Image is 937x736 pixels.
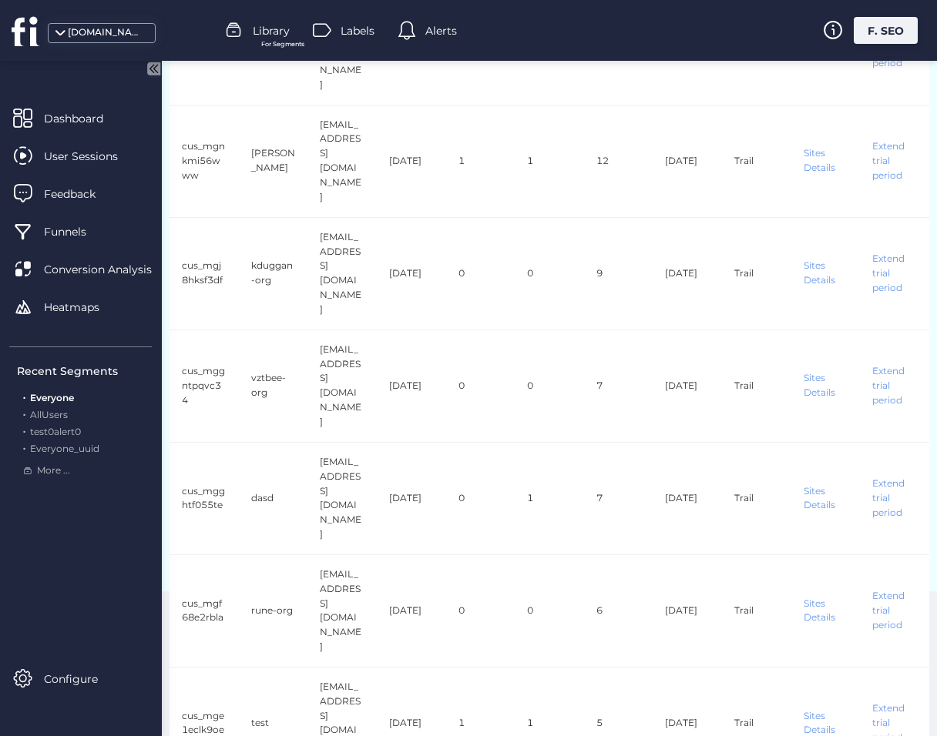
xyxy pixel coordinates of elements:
td: 0 [515,555,584,667]
td: [DATE] [653,555,722,667]
span: Labels [341,22,374,39]
td: [DATE] [653,443,722,555]
td: 1 [515,443,584,555]
td: [EMAIL_ADDRESS][DOMAIN_NAME] [307,218,377,330]
td: Extend trial period [860,218,929,330]
td: 0 [515,330,584,443]
td: [DATE] [377,330,446,443]
td: Trail [722,330,791,443]
td: [EMAIL_ADDRESS][DOMAIN_NAME] [307,555,377,667]
span: Feedback [44,186,119,202]
td: Sites Details [791,555,861,667]
td: 6 [584,555,653,667]
span: . [23,406,25,420]
span: AllUsers [30,409,68,420]
td: cus_mgf68e2rbla [170,555,239,667]
div: Recent Segments [17,363,152,380]
td: 12 [584,105,653,218]
td: [PERSON_NAME] [239,105,308,218]
td: [DATE] [377,105,446,218]
td: Extend trial period [860,555,929,667]
span: Conversion Analysis [44,261,175,278]
td: 7 [584,330,653,443]
td: [EMAIL_ADDRESS][DOMAIN_NAME] [307,330,377,443]
td: Trail [722,218,791,330]
td: 0 [446,555,516,667]
span: Alerts [425,22,457,39]
td: cus_mgnkmi56www [170,105,239,218]
td: Sites Details [791,443,861,555]
td: rune-org [239,555,308,667]
span: test0alert0 [30,426,81,437]
td: cus_mgj8hksf3df [170,218,239,330]
span: Funnels [44,223,109,240]
td: [EMAIL_ADDRESS][DOMAIN_NAME] [307,105,377,218]
span: Heatmaps [44,299,123,316]
div: [DOMAIN_NAME] [68,25,145,40]
td: 9 [584,218,653,330]
span: Configure [44,671,121,687]
span: . [23,423,25,437]
td: vztbee-org [239,330,308,443]
td: 0 [446,443,516,555]
span: For Segments [261,39,304,49]
td: [DATE] [653,218,722,330]
td: [DATE] [377,443,446,555]
td: Sites Details [791,105,861,218]
td: 1 [515,105,584,218]
td: dasd [239,443,308,555]
span: . [23,440,25,454]
div: F. SEO [854,17,918,44]
td: Trail [722,443,791,555]
td: [EMAIL_ADDRESS][DOMAIN_NAME] [307,443,377,555]
td: [DATE] [377,555,446,667]
td: 0 [446,330,516,443]
td: [DATE] [377,218,446,330]
span: Everyone_uuid [30,443,99,454]
span: User Sessions [44,148,141,165]
span: Everyone [30,392,74,403]
td: Trail [722,555,791,667]
span: Library [253,22,290,39]
td: 0 [446,218,516,330]
td: cus_mggntpqvc34 [170,330,239,443]
td: cus_mgghtf055te [170,443,239,555]
span: Dashboard [44,110,126,127]
td: Trail [722,105,791,218]
td: Extend trial period [860,330,929,443]
td: Extend trial period [860,105,929,218]
td: 1 [446,105,516,218]
td: Extend trial period [860,443,929,555]
td: kduggan-org [239,218,308,330]
span: More ... [37,463,70,478]
td: 0 [515,218,584,330]
td: [DATE] [653,105,722,218]
td: [DATE] [653,330,722,443]
td: Sites Details [791,330,861,443]
td: 7 [584,443,653,555]
span: . [23,389,25,403]
td: Sites Details [791,218,861,330]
